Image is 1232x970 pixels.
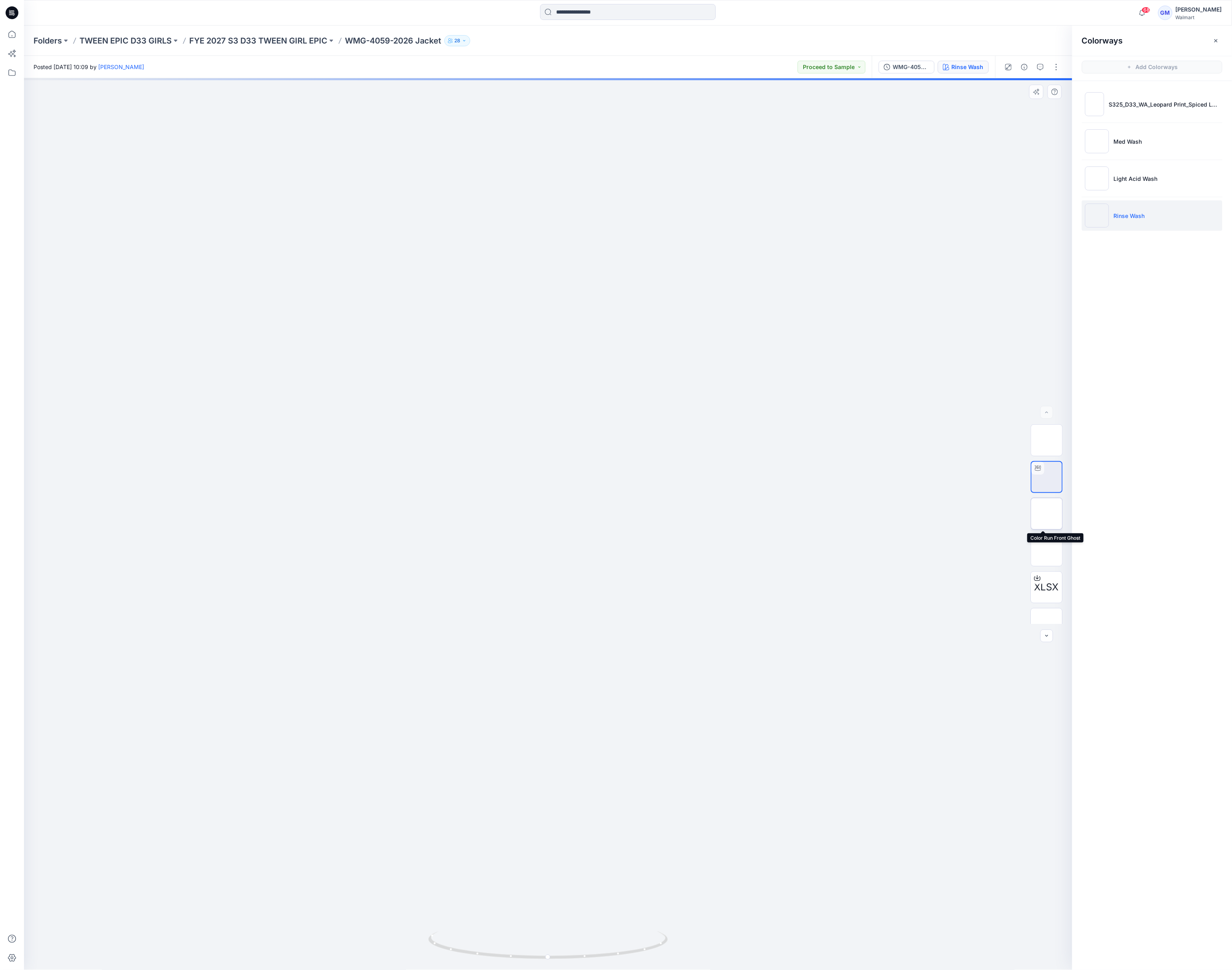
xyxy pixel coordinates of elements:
[1114,174,1158,183] p: Light Acid Wash
[345,35,441,46] p: WMG-4059-2026 Jacket
[1085,204,1109,228] img: Rinse Wash
[444,35,470,46] button: 28
[1176,5,1222,14] div: [PERSON_NAME]
[34,63,144,71] span: Posted [DATE] 10:09 by
[1142,7,1151,13] span: 68
[34,35,62,46] a: Folders
[1114,212,1145,220] p: Rinse Wash
[1158,6,1173,20] div: GM
[189,35,327,46] a: FYE 2027 S3 D33 TWEEN GIRL EPIC
[879,61,935,73] button: WMG-4059-2026 Jacket_Full Colorway
[938,61,989,73] button: Rinse Wash
[1176,14,1222,20] div: Walmart
[1085,92,1104,116] img: S325_D33_WA_Leopard Print_Spiced Latte_G2594A
[1082,36,1123,46] h2: Colorways
[79,35,172,46] a: TWEEN EPIC D33 GIRLS
[1018,61,1031,73] button: Details
[1035,580,1059,594] span: XLSX
[952,63,984,71] div: Rinse Wash
[454,36,460,45] p: 28
[1114,137,1142,146] p: Med Wash
[98,63,144,70] a: [PERSON_NAME]
[1085,166,1109,190] img: Light Acid Wash
[893,63,929,71] div: WMG-4059-2026 Jacket_Full Colorway
[1085,129,1109,153] img: Med Wash
[1109,100,1219,109] p: S325_D33_WA_Leopard Print_Spiced Latte_G2594A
